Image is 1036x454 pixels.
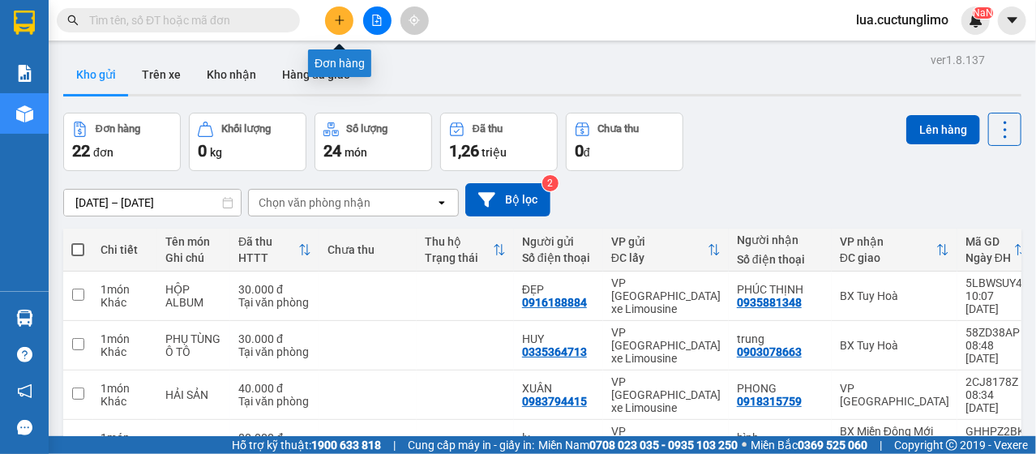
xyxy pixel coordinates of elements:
div: Người nhận [737,233,824,246]
div: 0935881348 [737,296,802,309]
span: kg [210,146,222,159]
div: GHHPZ2BK [965,425,1027,438]
div: 30.000 đ [238,283,311,296]
div: 0918315759 [737,395,802,408]
div: Người gửi [522,235,595,248]
div: Khác [101,395,149,408]
button: Đơn hàng22đơn [63,113,181,171]
button: caret-down [998,6,1026,35]
div: Số lượng [347,123,388,135]
div: Tại văn phòng [238,395,311,408]
span: caret-down [1005,13,1020,28]
button: aim [400,6,429,35]
span: 0 [198,141,207,161]
span: question-circle [17,347,32,362]
div: Trạng thái [425,251,493,264]
button: Đã thu1,26 triệu [440,113,558,171]
div: VP gửi [611,235,708,248]
div: VP [GEOGRAPHIC_DATA] [840,382,949,408]
div: HUY [522,332,595,345]
strong: 0369 525 060 [798,439,867,452]
div: 10:07 [DATE] [965,289,1027,315]
div: HỘP ALBUM [165,283,222,309]
div: 0916188884 [522,296,587,309]
div: 1 món [101,332,149,345]
div: VP [GEOGRAPHIC_DATA] xe Limousine [611,326,721,365]
div: 40.000 đ [238,382,311,395]
span: đơn [93,146,113,159]
div: 0335364713 [522,345,587,358]
div: 1 món [101,382,149,395]
div: PHÚC THỊNH [737,283,824,296]
span: ⚪️ [742,442,747,448]
span: 22 [72,141,90,161]
strong: 1900 633 818 [311,439,381,452]
button: file-add [363,6,392,35]
button: Hàng đã giao [269,55,363,94]
div: Tên món [165,235,222,248]
span: file-add [371,15,383,26]
div: BX Tuy Hoà [840,339,949,352]
div: Khác [101,345,149,358]
div: Thu hộ [425,235,493,248]
div: 08:34 [DATE] [965,388,1027,414]
div: 1 món [101,283,149,296]
span: notification [17,383,32,399]
div: Khác [101,296,149,309]
div: 30.000 đ [238,332,311,345]
div: 80.000 đ [238,431,311,444]
button: Bộ lọc [465,183,550,216]
div: Tại văn phòng [238,345,311,358]
div: Chi tiết [101,243,149,256]
div: 0983794415 [522,395,587,408]
span: | [393,436,396,454]
button: Kho nhận [194,55,269,94]
button: Chưa thu0đ [566,113,683,171]
div: Khối lượng [221,123,271,135]
th: Toggle SortBy [417,229,514,272]
div: 0903078663 [737,345,802,358]
button: Kho gửi [63,55,129,94]
button: plus [325,6,353,35]
div: Chọn văn phòng nhận [259,195,370,211]
div: 1 món [101,431,149,444]
span: Miền Nam [538,436,738,454]
div: ĐC lấy [611,251,708,264]
div: 5LBWSUY4 [965,276,1027,289]
th: Toggle SortBy [957,229,1035,272]
div: bình [737,431,824,444]
div: HẢI SẢN [165,388,222,401]
span: triệu [482,146,507,159]
span: Miền Bắc [751,436,867,454]
sup: NaN [973,7,993,19]
span: search [67,15,79,26]
div: ĐẸP [522,283,595,296]
span: Cung cấp máy in - giấy in: [408,436,534,454]
span: món [345,146,367,159]
div: Số điện thoại [522,251,595,264]
div: XUÂN [522,382,595,395]
div: 2CJ8178Z [965,375,1027,388]
div: 08:48 [DATE] [965,339,1027,365]
div: BX Miền Đông Mới [840,425,949,438]
span: lua.cuctunglimo [843,10,961,30]
div: PHONG [737,382,824,395]
div: Đơn hàng [96,123,140,135]
span: 0 [575,141,584,161]
span: plus [334,15,345,26]
div: Ngày ĐH [965,251,1014,264]
div: BX Tuy Hoà [840,289,949,302]
sup: 2 [542,175,559,191]
div: Tại văn phòng [238,296,311,309]
th: Toggle SortBy [832,229,957,272]
div: ly [522,431,595,444]
span: 1,26 [449,141,479,161]
div: Đã thu [473,123,503,135]
strong: 0708 023 035 - 0935 103 250 [589,439,738,452]
div: PHỤ TÙNG Ô TÔ [165,332,222,358]
div: Chưa thu [598,123,640,135]
input: Tìm tên, số ĐT hoặc mã đơn [89,11,280,29]
input: Select a date range. [64,190,241,216]
div: VP [GEOGRAPHIC_DATA] xe Limousine [611,375,721,414]
img: warehouse-icon [16,105,33,122]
